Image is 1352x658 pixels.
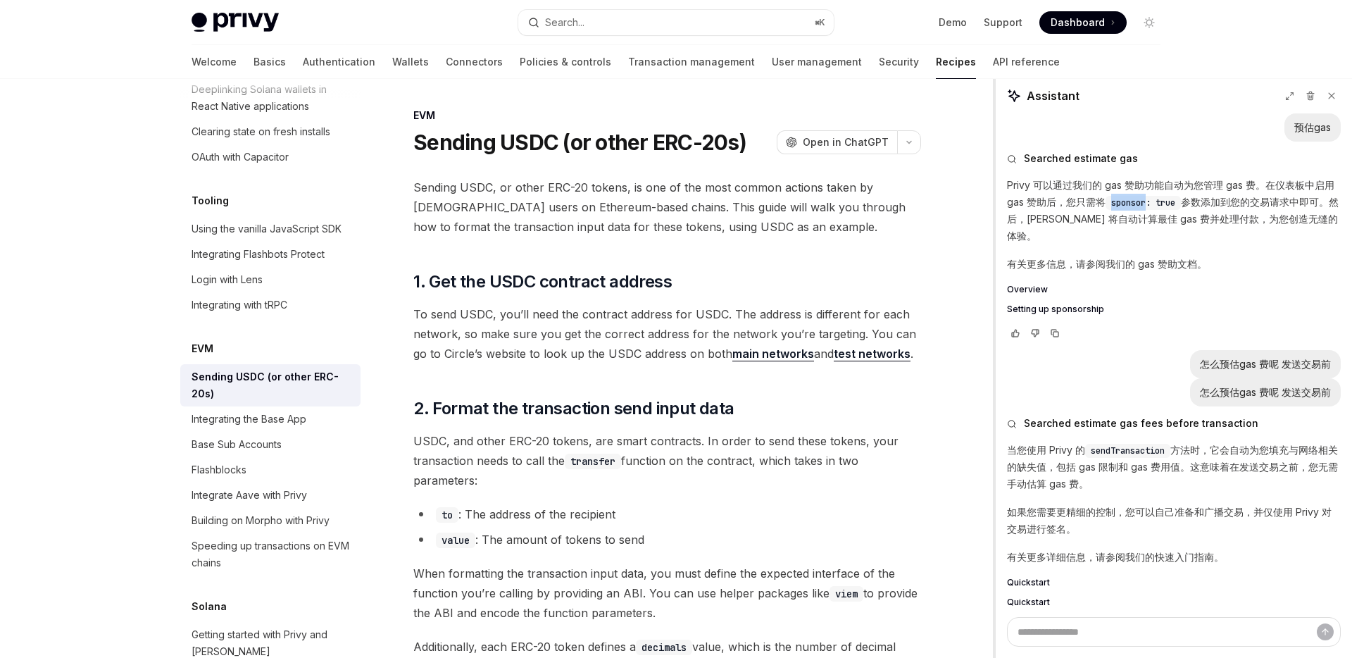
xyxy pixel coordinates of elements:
[303,45,375,79] a: Authentication
[1007,177,1341,244] p: Privy 可以通过我们的 gas 赞助功能自动为您管理 gas 费。在仪表板中启用 gas 赞助后，您只需将 参数添加到您的交易请求中即可。然后，[PERSON_NAME] 将自动计算最佳 g...
[936,45,976,79] a: Recipes
[446,45,503,79] a: Connectors
[180,216,361,242] a: Using the vanilla JavaScript SDK
[1138,11,1160,34] button: Toggle dark mode
[413,397,734,420] span: 2. Format the transaction send input data
[192,271,263,288] div: Login with Lens
[192,297,287,314] div: Integrating with tRPC
[192,192,229,209] h5: Tooling
[1007,549,1341,566] p: 有关更多详细信息，请参阅我们的快速入门指南。
[1317,623,1334,640] button: Send message
[180,364,361,406] a: Sending USDC (or other ERC-20s)
[180,406,361,432] a: Integrating the Base App
[1027,87,1079,104] span: Assistant
[413,564,921,623] span: When formatting the transaction input data, you must define the expected interface of the functio...
[180,533,361,576] a: Speeding up transactions on EVM chains
[1007,304,1104,315] span: Setting up sponsorship
[192,221,342,237] div: Using the vanilla JavaScript SDK
[1007,304,1341,315] a: Setting up sponsorship
[180,119,361,144] a: Clearing state on fresh installs
[254,45,286,79] a: Basics
[413,178,921,237] span: Sending USDC, or other ERC-20 tokens, is one of the most common actions taken by [DEMOGRAPHIC_DAT...
[1007,151,1341,166] button: Searched estimate gas
[815,17,825,28] span: ⌘ K
[879,45,919,79] a: Security
[803,135,889,149] span: Open in ChatGPT
[192,368,352,402] div: Sending USDC (or other ERC-20s)
[180,508,361,533] a: Building on Morpho with Privy
[180,457,361,483] a: Flashblocks
[192,45,237,79] a: Welcome
[939,15,967,30] a: Demo
[1007,577,1050,588] span: Quickstart
[1007,442,1341,492] p: 当您使用 Privy 的 方法时，它会自动为您填充与网络相关的缺失值，包括 gas 限制和 gas 费用值。这意味着在发送交易之前，您无需手动估算 gas 费。
[192,340,213,357] h5: EVM
[565,454,621,469] code: transfer
[777,130,897,154] button: Open in ChatGPT
[1007,597,1341,608] a: Quickstart
[518,10,834,35] button: Search...⌘K
[180,432,361,457] a: Base Sub Accounts
[180,483,361,508] a: Integrate Aave with Privy
[192,598,227,615] h5: Solana
[1007,577,1341,588] a: Quickstart
[192,246,325,263] div: Integrating Flashbots Protect
[1007,504,1341,538] p: 如果您需要更精细的控制，您可以自己准备和广播交易，并仅使用 Privy 对交易进行签名。
[192,436,282,453] div: Base Sub Accounts
[192,487,307,504] div: Integrate Aave with Privy
[413,108,921,123] div: EVM
[1039,11,1127,34] a: Dashboard
[180,144,361,170] a: OAuth with Capacitor
[830,586,863,602] code: viem
[192,538,352,571] div: Speeding up transactions on EVM chains
[984,15,1022,30] a: Support
[413,271,672,293] span: 1. Get the USDC contract address
[1200,385,1331,399] div: 怎么预估gas 费呢 发送交易前
[772,45,862,79] a: User management
[1091,445,1165,457] span: sendTransaction
[436,533,475,548] code: value
[1024,416,1258,430] span: Searched estimate gas fees before transaction
[732,347,814,361] a: main networks
[180,242,361,267] a: Integrating Flashbots Protect
[180,292,361,318] a: Integrating with tRPC
[392,45,429,79] a: Wallets
[993,45,1060,79] a: API reference
[192,123,330,140] div: Clearing state on fresh installs
[413,504,921,524] li: : The address of the recipient
[1111,197,1175,209] span: sponsor: true
[834,347,910,361] a: test networks
[192,149,289,166] div: OAuth with Capacitor
[520,45,611,79] a: Policies & controls
[1007,284,1048,295] span: Overview
[413,304,921,364] span: To send USDC, you’ll need the contract address for USDC. The address is different for each networ...
[1294,120,1331,135] div: 预估gas
[628,45,755,79] a: Transaction management
[1007,256,1341,273] p: 有关更多信息，请参阅我们的 gas 赞助文档。
[413,431,921,490] span: USDC, and other ERC-20 tokens, are smart contracts. In order to send these tokens, your transacti...
[192,13,279,32] img: light logo
[192,512,330,529] div: Building on Morpho with Privy
[1024,151,1138,166] span: Searched estimate gas
[413,530,921,550] li: : The amount of tokens to send
[436,507,458,523] code: to
[180,267,361,292] a: Login with Lens
[1200,357,1331,371] div: 怎么预估gas 费呢 发送交易前
[1007,597,1050,608] span: Quickstart
[1051,15,1105,30] span: Dashboard
[1007,416,1341,430] button: Searched estimate gas fees before transaction
[413,130,746,155] h1: Sending USDC (or other ERC-20s)
[192,461,246,478] div: Flashblocks
[192,411,306,428] div: Integrating the Base App
[1007,284,1341,295] a: Overview
[545,14,584,31] div: Search...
